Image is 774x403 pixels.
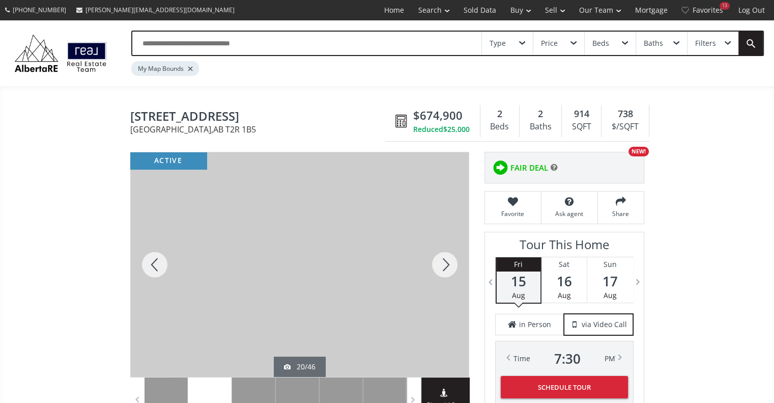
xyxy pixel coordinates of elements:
div: 310 12 Avenue SW #1908 Calgary, AB T2R 1B5 - Photo 20 of 46 [130,152,469,377]
span: via Video Call [582,319,627,330]
button: Schedule Tour [501,376,628,398]
a: [PERSON_NAME][EMAIL_ADDRESS][DOMAIN_NAME] [71,1,240,19]
div: Beds [592,40,609,47]
img: rating icon [490,157,510,178]
div: Baths [525,119,556,135]
div: 2 [485,108,514,121]
h3: Tour This Home [495,237,634,257]
div: active [130,152,207,169]
div: Beds [485,119,514,135]
div: Time PM [513,352,615,366]
div: Filters [695,40,716,47]
div: Fri [497,257,540,272]
span: [GEOGRAPHIC_DATA] , AB T2R 1B5 [130,125,390,133]
div: SQFT [567,119,596,135]
div: Reduced [413,124,470,135]
div: Sat [541,257,587,272]
span: Share [603,209,639,218]
div: Type [490,40,506,47]
span: Ask agent [547,209,592,218]
span: 16 [541,274,587,288]
span: 7 : 30 [554,352,581,366]
img: Logo [10,32,111,74]
span: [PERSON_NAME][EMAIL_ADDRESS][DOMAIN_NAME] [85,6,235,14]
span: 17 [587,274,633,288]
div: NEW! [628,147,649,156]
div: 2 [525,108,556,121]
div: Sun [587,257,633,272]
div: 738 [607,108,643,121]
div: Price [541,40,558,47]
div: My Map Bounds [131,61,199,76]
span: Aug [557,290,570,300]
span: 914 [574,108,589,121]
div: 13 [720,2,730,10]
div: $/SQFT [607,119,643,135]
span: [PHONE_NUMBER] [13,6,66,14]
span: Aug [512,290,525,300]
span: in Person [519,319,551,330]
span: $674,900 [413,108,463,123]
span: Aug [604,290,617,300]
span: Favorite [490,209,536,218]
span: 15 [497,274,540,288]
span: FAIR DEAL [510,163,548,173]
span: $25,000 [443,124,470,135]
div: 20/46 [284,362,316,372]
span: 310 12 Avenue SW #1908 [130,110,390,125]
div: Baths [644,40,663,47]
